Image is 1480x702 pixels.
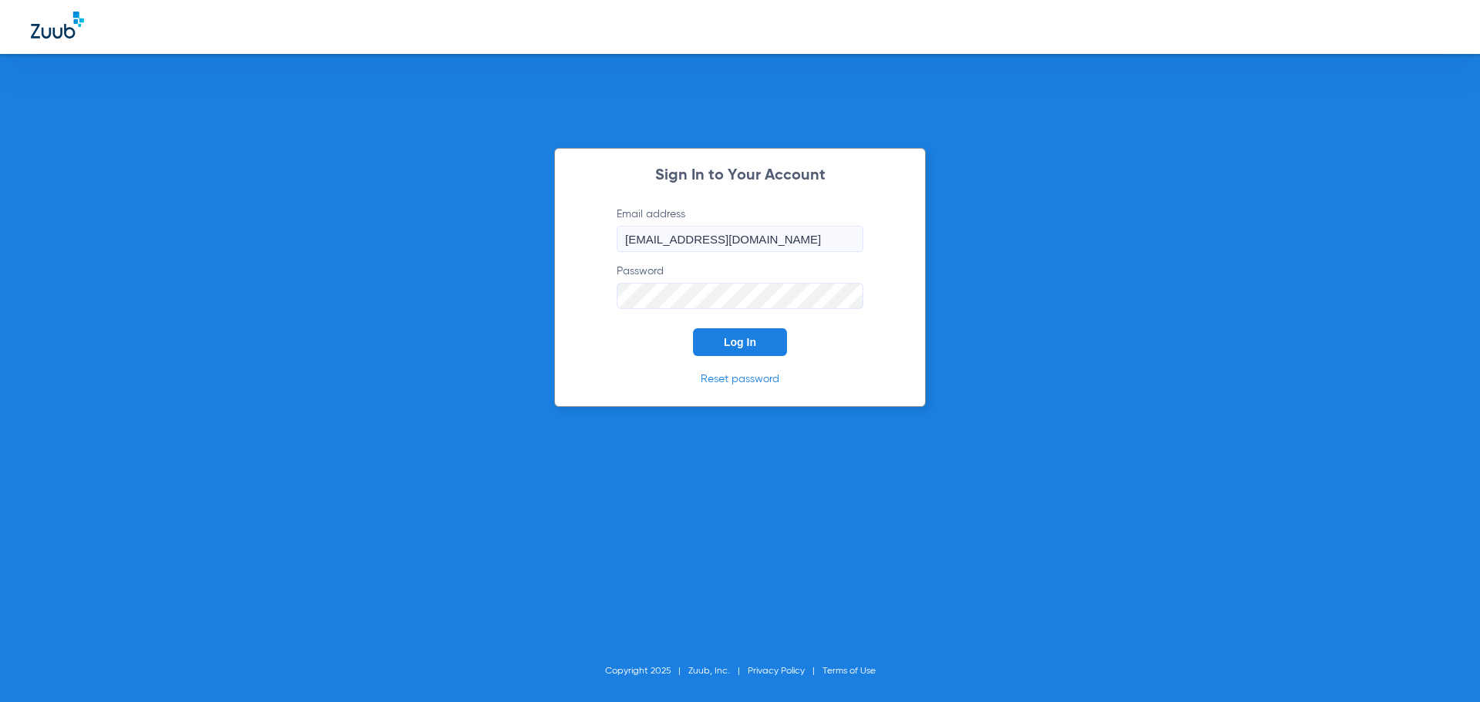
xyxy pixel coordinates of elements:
[617,226,863,252] input: Email address
[31,12,84,39] img: Zuub Logo
[688,663,748,679] li: Zuub, Inc.
[701,374,779,385] a: Reset password
[724,336,756,348] span: Log In
[822,667,876,676] a: Terms of Use
[594,168,886,183] h2: Sign In to Your Account
[693,328,787,356] button: Log In
[617,264,863,309] label: Password
[605,663,688,679] li: Copyright 2025
[617,283,863,309] input: Password
[617,207,863,252] label: Email address
[748,667,805,676] a: Privacy Policy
